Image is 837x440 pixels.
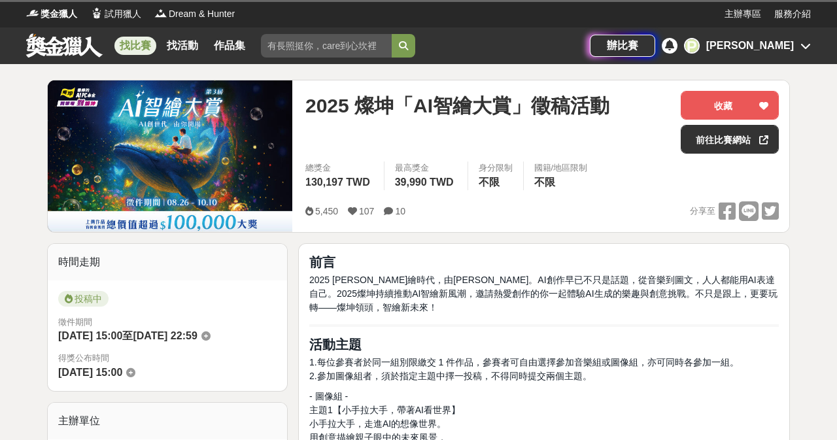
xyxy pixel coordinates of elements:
[105,7,141,21] span: 試用獵人
[534,177,555,188] span: 不限
[209,37,250,55] a: 作品集
[309,371,592,381] span: 2.參加圖像組者，須於指定主題中擇一投稿，不得同時提交兩個主題。
[681,91,779,120] button: 收藏
[162,37,203,55] a: 找活動
[309,418,446,429] span: 小手拉大手，走進AI的想像世界。
[309,357,739,367] span: 1.每位參賽者於同一組別限繳交 1 件作品，參賽者可自由選擇參加音樂組或圖像組，亦可同時各參加一組。
[706,38,794,54] div: [PERSON_NAME]
[154,7,235,21] a: LogoDream & Hunter
[309,255,335,269] strong: 前言
[26,7,39,20] img: Logo
[684,38,700,54] div: P
[58,367,122,378] span: [DATE] 15:00
[479,177,500,188] span: 不限
[395,177,454,188] span: 39,990 TWD
[534,161,588,175] div: 國籍/地區限制
[122,330,133,341] span: 至
[690,201,715,221] span: 分享至
[58,330,122,341] span: [DATE] 15:00
[315,206,338,216] span: 5,450
[305,177,370,188] span: 130,197 TWD
[90,7,103,20] img: Logo
[590,35,655,57] a: 辦比賽
[774,7,811,21] a: 服務介紹
[154,7,167,20] img: Logo
[114,37,156,55] a: 找比賽
[58,317,92,327] span: 徵件期間
[133,330,197,341] span: [DATE] 22:59
[309,275,777,313] span: 2025 [PERSON_NAME]繪時代，由[PERSON_NAME]。AI創作早已不只是話題，從音樂到圖文，人人都能用AI表達自己。2025燦坤持續推動AI智繪新風潮，邀請熱愛創作的你一起體...
[359,206,374,216] span: 107
[305,161,373,175] span: 總獎金
[41,7,77,21] span: 獎金獵人
[725,7,761,21] a: 主辦專區
[169,7,235,21] span: Dream & Hunter
[681,125,779,154] a: 前往比賽網站
[261,34,392,58] input: 有長照挺你，care到心坎裡！青春出手，拍出照顧 影音徵件活動
[309,391,348,401] span: - 圖像組 -
[26,7,77,21] a: Logo獎金獵人
[479,161,513,175] div: 身分限制
[48,80,292,231] img: Cover Image
[48,244,287,280] div: 時間走期
[58,291,109,307] span: 投稿中
[48,403,287,439] div: 主辦單位
[395,161,457,175] span: 最高獎金
[90,7,141,21] a: Logo試用獵人
[58,352,277,365] span: 得獎公布時間
[395,206,405,216] span: 10
[309,405,460,415] span: 主題1【小手拉大手，帶著AI看世界】
[305,91,609,120] span: 2025 燦坤「AI智繪大賞」徵稿活動
[309,337,362,352] strong: 活動主題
